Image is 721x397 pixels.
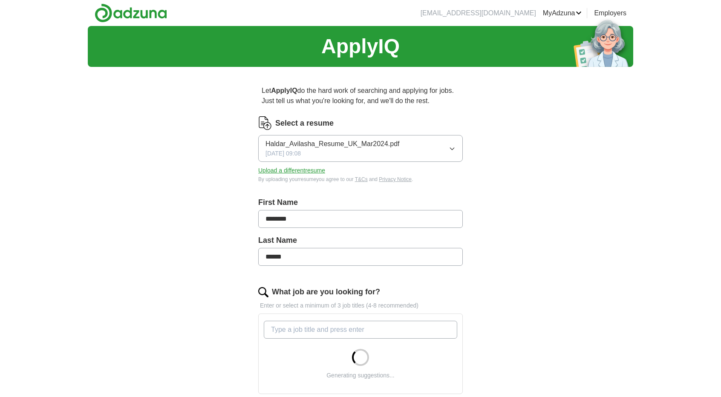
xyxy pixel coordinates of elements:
[258,197,463,208] label: First Name
[265,149,301,158] span: [DATE] 09:08
[421,8,536,18] li: [EMAIL_ADDRESS][DOMAIN_NAME]
[258,175,463,183] div: By uploading your resume you agree to our and .
[326,371,395,380] div: Generating suggestions...
[543,8,582,18] a: MyAdzuna
[271,87,297,94] strong: ApplyIQ
[258,135,463,162] button: Haldar_Avilasha_Resume_UK_Mar2024.pdf[DATE] 09:08
[258,301,463,310] p: Enter or select a minimum of 3 job titles (4-8 recommended)
[594,8,626,18] a: Employers
[258,116,272,130] img: CV Icon
[258,166,325,175] button: Upload a differentresume
[379,176,412,182] a: Privacy Notice
[355,176,368,182] a: T&Cs
[275,118,334,129] label: Select a resume
[95,3,167,23] img: Adzuna logo
[321,31,400,62] h1: ApplyIQ
[258,287,268,297] img: search.png
[272,286,380,298] label: What job are you looking for?
[258,235,463,246] label: Last Name
[265,139,400,149] span: Haldar_Avilasha_Resume_UK_Mar2024.pdf
[258,82,463,109] p: Let do the hard work of searching and applying for jobs. Just tell us what you're looking for, an...
[264,321,457,339] input: Type a job title and press enter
